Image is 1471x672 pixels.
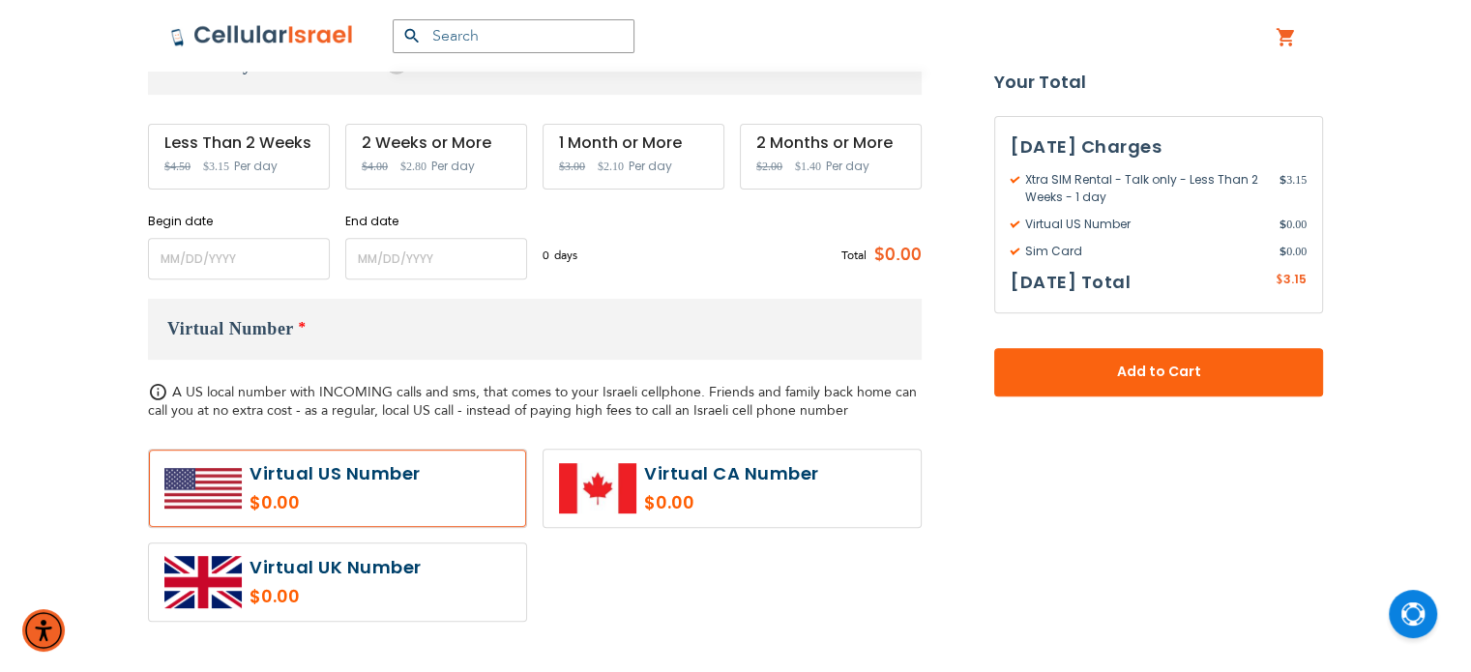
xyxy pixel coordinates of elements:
[559,134,708,152] div: 1 Month or More
[543,247,554,264] span: 0
[1011,216,1280,233] span: Virtual US Number
[1011,132,1307,161] h3: [DATE] Charges
[164,160,191,173] span: $4.50
[400,160,427,173] span: $2.80
[598,160,624,173] span: $2.10
[167,319,294,338] span: Virtual Number
[1058,363,1259,383] span: Add to Cart
[1276,272,1283,289] span: $
[362,134,511,152] div: 2 Weeks or More
[1280,171,1307,206] span: 3.15
[148,213,330,230] label: Begin date
[1283,271,1307,287] span: 3.15
[345,238,527,279] input: MM/DD/YYYY
[1011,243,1280,260] span: Sim Card
[867,241,922,270] span: $0.00
[629,158,672,175] span: Per day
[756,160,782,173] span: $2.00
[994,348,1323,396] button: Add to Cart
[362,160,388,173] span: $4.00
[1280,243,1286,260] span: $
[393,19,634,53] input: Search
[148,383,917,420] span: A US local number with INCOMING calls and sms, that comes to your Israeli cellphone. Friends and ...
[1280,171,1286,189] span: $
[431,158,475,175] span: Per day
[1280,243,1307,260] span: 0.00
[1011,171,1280,206] span: Xtra SIM Rental - Talk only - Less Than 2 Weeks - 1 day
[559,160,585,173] span: $3.00
[826,158,869,175] span: Per day
[170,24,354,47] img: Cellular Israel Logo
[22,609,65,652] div: Accessibility Menu
[1280,216,1307,233] span: 0.00
[756,134,905,152] div: 2 Months or More
[994,68,1323,97] strong: Your Total
[345,213,527,230] label: End date
[203,160,229,173] span: $3.15
[1011,268,1131,297] h3: [DATE] Total
[554,247,577,264] span: days
[795,160,821,173] span: $1.40
[148,238,330,279] input: MM/DD/YYYY
[164,134,313,152] div: Less Than 2 Weeks
[1280,216,1286,233] span: $
[841,247,867,264] span: Total
[234,158,278,175] span: Per day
